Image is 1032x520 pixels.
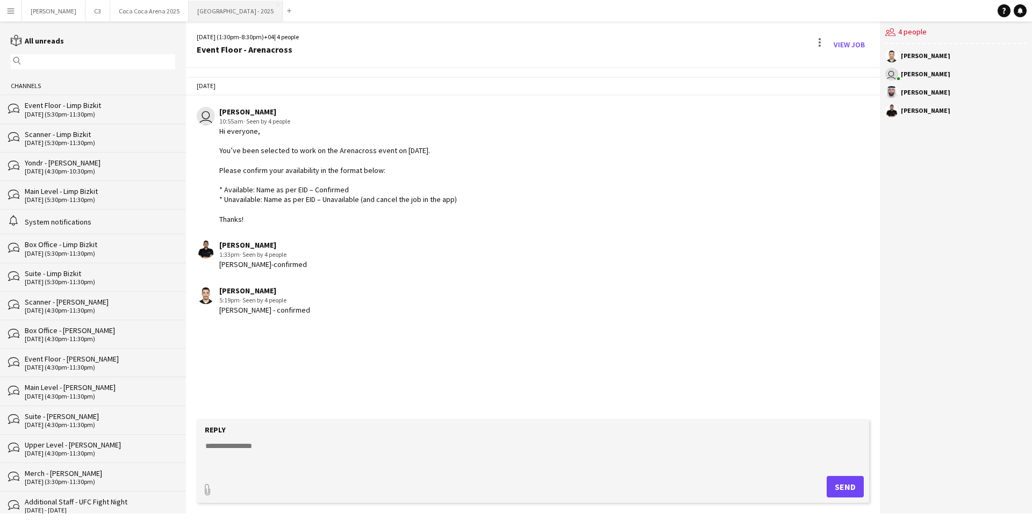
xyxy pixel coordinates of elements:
[25,507,175,514] div: [DATE] - [DATE]
[189,1,283,21] button: [GEOGRAPHIC_DATA] - 2025
[25,497,175,507] div: Additional Staff - UFC Fight Night
[25,450,175,457] div: [DATE] (4:30pm-11:30pm)
[186,77,880,95] div: [DATE]
[25,168,175,175] div: [DATE] (4:30pm-10:30pm)
[219,305,310,315] div: [PERSON_NAME] - confirmed
[240,296,286,304] span: · Seen by 4 people
[25,354,175,364] div: Event Floor - [PERSON_NAME]
[205,425,226,435] label: Reply
[197,32,299,42] div: [DATE] (1:30pm-8:30pm) | 4 people
[243,117,290,125] span: · Seen by 4 people
[25,111,175,118] div: [DATE] (5:30pm-11:30pm)
[25,393,175,400] div: [DATE] (4:30pm-11:30pm)
[197,45,299,54] div: Event Floor - Arenacross
[25,139,175,147] div: [DATE] (5:30pm-11:30pm)
[829,36,869,53] a: View Job
[25,440,175,450] div: Upper Level - [PERSON_NAME]
[219,126,457,224] div: Hi everyone, You’ve been selected to work on the Arenacross event on [DATE]. Please confirm your ...
[219,286,310,295] div: [PERSON_NAME]
[901,107,950,114] div: [PERSON_NAME]
[901,53,950,59] div: [PERSON_NAME]
[219,295,310,305] div: 5:19pm
[25,269,175,278] div: Suite - Limp Bizkit
[240,250,286,258] span: · Seen by 4 people
[219,250,307,259] div: 1:33pm
[11,36,64,46] a: All unreads
[25,411,175,421] div: Suite - [PERSON_NAME]
[25,129,175,139] div: Scanner - Limp Bizkit
[22,1,85,21] button: [PERSON_NAME]
[25,158,175,168] div: Yondr - [PERSON_NAME]
[25,478,175,486] div: [DATE] (3:30pm-11:30pm)
[25,278,175,286] div: [DATE] (5:30pm-11:30pm)
[25,326,175,335] div: Box Office - [PERSON_NAME]
[25,364,175,371] div: [DATE] (4:30pm-11:30pm)
[85,1,110,21] button: C3
[885,21,1027,44] div: 4 people
[219,259,307,269] div: [PERSON_NAME]-confirmed
[901,71,950,77] div: [PERSON_NAME]
[25,297,175,307] div: Scanner - [PERSON_NAME]
[25,307,175,314] div: [DATE] (4:30pm-11:30pm)
[264,33,274,41] span: +04
[901,89,950,96] div: [PERSON_NAME]
[219,107,457,117] div: [PERSON_NAME]
[219,240,307,250] div: [PERSON_NAME]
[25,382,175,392] div: Main Level - [PERSON_NAME]
[25,421,175,429] div: [DATE] (4:30pm-11:30pm)
[110,1,189,21] button: Coca Coca Arena 2025
[25,217,175,227] div: System notifications
[25,250,175,257] div: [DATE] (5:30pm-11:30pm)
[25,335,175,343] div: [DATE] (4:30pm-11:30pm)
[25,468,175,478] div: Merch - [PERSON_NAME]
[827,476,864,497] button: Send
[219,117,457,126] div: 10:55am
[25,196,175,204] div: [DATE] (5:30pm-11:30pm)
[25,100,175,110] div: Event Floor - Limp Bizkit
[25,186,175,196] div: Main Level - Limp Bizkit
[25,240,175,249] div: Box Office - Limp Bizkit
